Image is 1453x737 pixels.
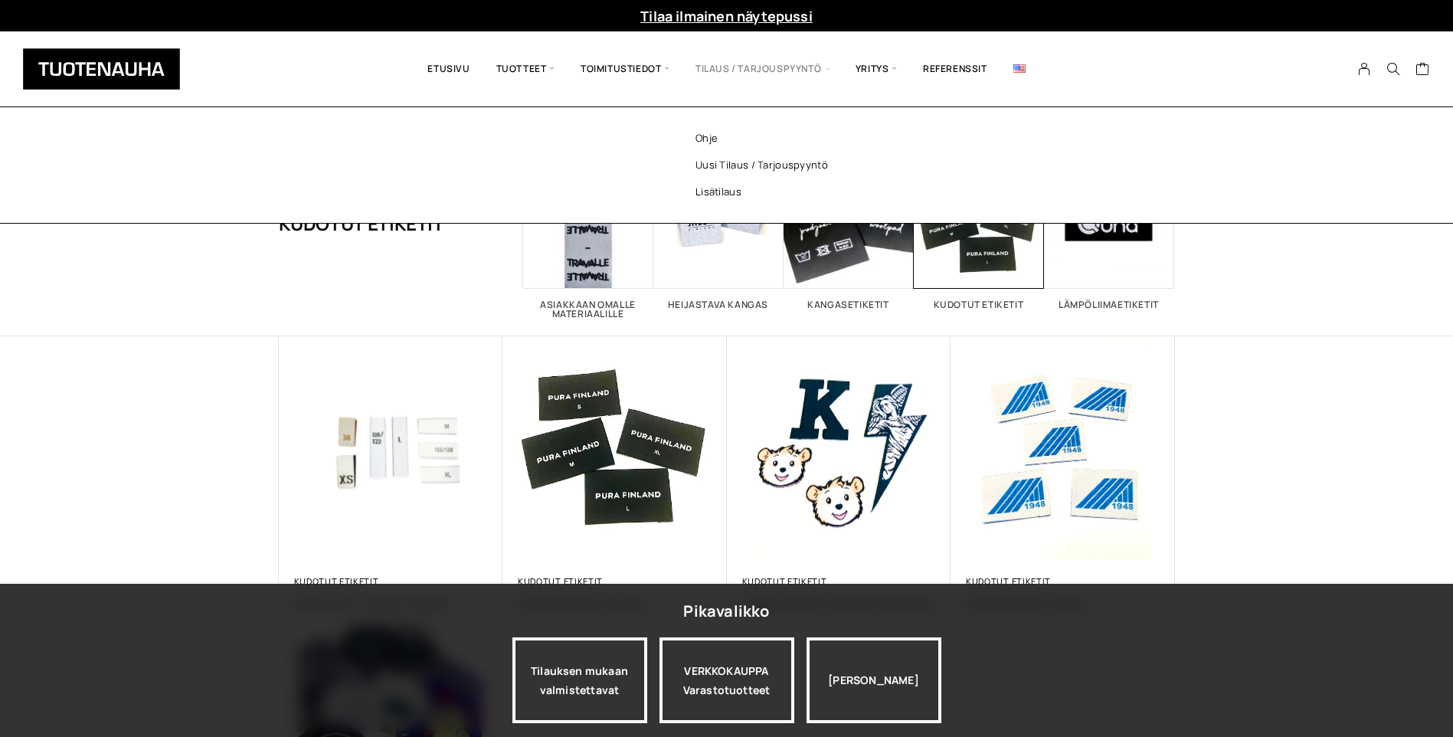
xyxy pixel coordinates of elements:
a: Visit product category Lämpöliimaetiketit [1044,159,1174,310]
a: Etusivu [414,43,483,95]
button: Search [1379,62,1408,76]
a: Visit product category Asiakkaan omalle materiaalille [523,159,653,319]
div: [PERSON_NAME] [807,637,941,723]
span: Yritys [843,43,910,95]
img: Tuotenauha Oy [23,48,180,90]
a: Lisätilaus [671,179,893,205]
h1: Kudotut etiketit [279,159,444,289]
a: Uusi tilaus / tarjouspyyntö [671,152,893,179]
a: Cart [1415,61,1430,80]
a: Visit product category Heijastava kangas [653,159,784,310]
a: VERKKOKAUPPAVarastotuotteet [659,637,794,723]
a: Kudotut etiketit [518,575,603,587]
a: Kudotut etiketit [294,575,379,587]
div: VERKKOKAUPPA Varastotuotteet [659,637,794,723]
a: Tilaa ilmainen näytepussi [640,7,813,25]
a: Referenssit [910,43,1000,95]
a: Kudotut etiketit [742,575,827,587]
a: Visit product category Kangasetiketit [784,159,914,310]
a: Kudotut etiketit [966,575,1051,587]
h2: Heijastava kangas [653,300,784,310]
a: Tilauksen mukaan valmistettavat [512,637,647,723]
h2: Asiakkaan omalle materiaalille [523,300,653,319]
a: Visit product category Kudotut etiketit [914,159,1044,310]
a: My Account [1350,62,1379,76]
img: English [1013,64,1026,73]
h2: Kudotut etiketit [914,300,1044,310]
span: Tuotteet [483,43,568,95]
a: Ohje [671,125,893,152]
h2: Kangasetiketit [784,300,914,310]
div: Pikavalikko [683,598,769,625]
h2: Lämpöliimaetiketit [1044,300,1174,310]
span: Toimitustiedot [568,43,682,95]
span: Tilaus / Tarjouspyyntö [682,43,843,95]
